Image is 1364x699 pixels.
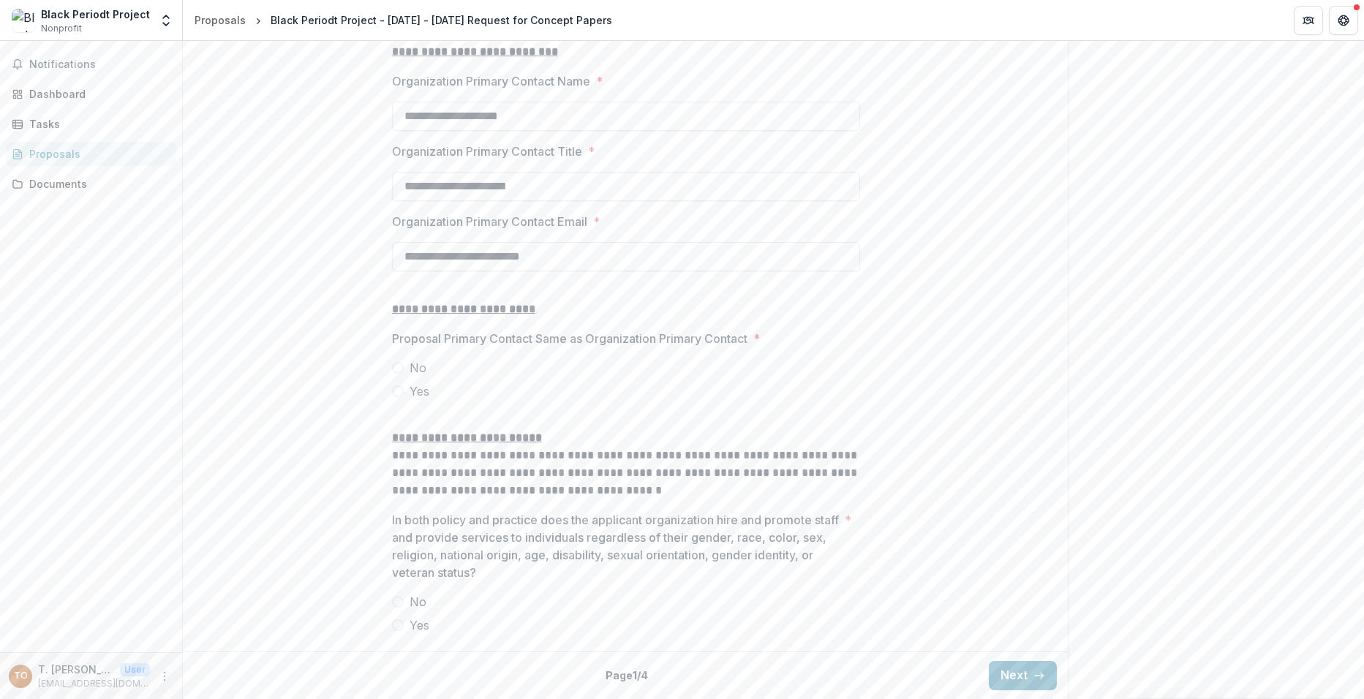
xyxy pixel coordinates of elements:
button: Notifications [6,53,176,76]
a: Proposals [6,142,176,166]
a: Dashboard [6,82,176,106]
button: Next [989,661,1057,690]
div: T. Raquel Young Chief Operating Officer [14,671,28,681]
span: Yes [410,382,429,400]
p: T. [PERSON_NAME] Chief Operating Officer [38,662,114,677]
a: Proposals [189,10,252,31]
p: Organization Primary Contact Name [392,72,590,90]
p: Organization Primary Contact Title [392,143,582,160]
nav: breadcrumb [189,10,618,31]
span: No [410,359,426,377]
span: No [410,593,426,611]
span: Notifications [29,58,170,71]
button: Open entity switcher [156,6,176,35]
div: Black Periodt Project [41,7,150,22]
p: Organization Primary Contact Email [392,213,587,230]
p: Proposal Primary Contact Same as Organization Primary Contact [392,330,747,347]
p: Page 1 / 4 [606,668,648,683]
img: Black Periodt Project [12,9,35,32]
div: Proposals [29,146,165,162]
div: Black Periodt Project - [DATE] - [DATE] Request for Concept Papers [271,12,612,28]
a: Documents [6,172,176,196]
div: Tasks [29,116,165,132]
button: Partners [1294,6,1323,35]
div: Documents [29,176,165,192]
span: Nonprofit [41,22,82,35]
button: More [156,668,173,685]
div: Proposals [195,12,246,28]
div: Dashboard [29,86,165,102]
p: [EMAIL_ADDRESS][DOMAIN_NAME] [38,677,150,690]
p: User [120,663,150,676]
button: Get Help [1329,6,1358,35]
span: Yes [410,616,429,634]
p: In both policy and practice does the applicant organization hire and promote staff and provide se... [392,511,839,581]
a: Tasks [6,112,176,136]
